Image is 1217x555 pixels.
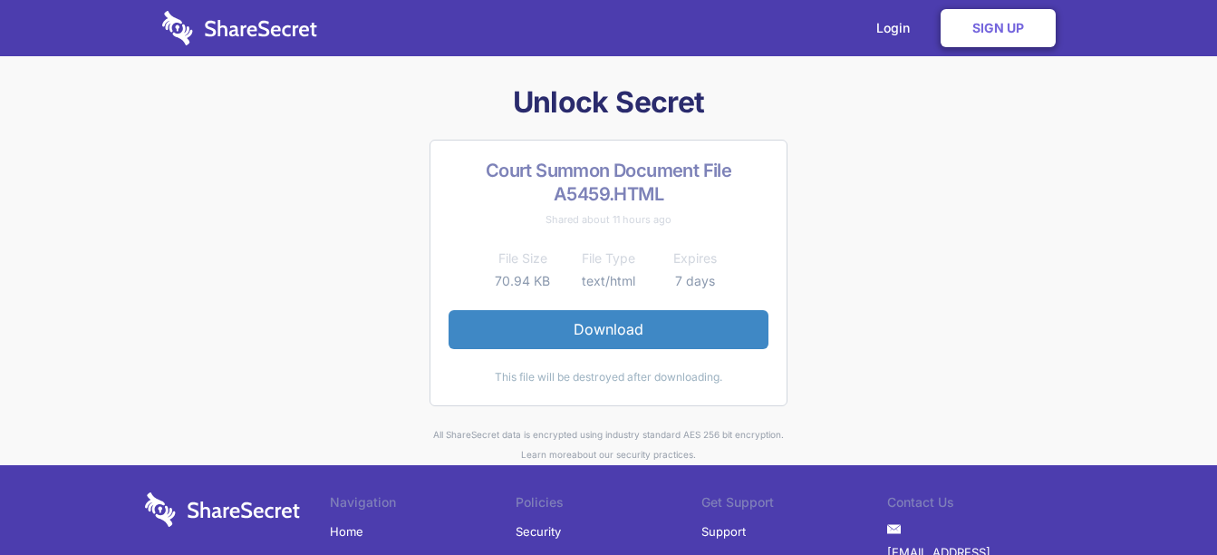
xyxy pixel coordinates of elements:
img: logo-wordmark-white-trans-d4663122ce5f474addd5e946df7df03e33cb6a1c49d2221995e7729f52c070b2.svg [145,492,300,527]
a: Home [330,518,363,545]
h1: Unlock Secret [138,83,1080,122]
li: Get Support [701,492,887,518]
h2: Court Summon Document File A5459.HTML [449,159,768,206]
a: Download [449,310,768,348]
li: Navigation [330,492,516,518]
th: Expires [652,248,738,269]
td: text/html [565,270,652,292]
th: File Type [565,248,652,269]
div: All ShareSecret data is encrypted using industry standard AES 256 bit encryption. about our secur... [138,424,1080,465]
td: 70.94 KB [479,270,565,292]
li: Contact Us [887,492,1073,518]
img: logo-wordmark-white-trans-d4663122ce5f474addd5e946df7df03e33cb6a1c49d2221995e7729f52c070b2.svg [162,11,317,45]
td: 7 days [652,270,738,292]
th: File Size [479,248,565,269]
div: This file will be destroyed after downloading. [449,367,768,387]
a: Support [701,518,746,545]
div: Shared about 11 hours ago [449,209,768,229]
iframe: Drift Widget Chat Controller [1126,464,1195,533]
a: Learn more [521,449,572,460]
a: Sign Up [941,9,1056,47]
a: Security [516,518,561,545]
li: Policies [516,492,701,518]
